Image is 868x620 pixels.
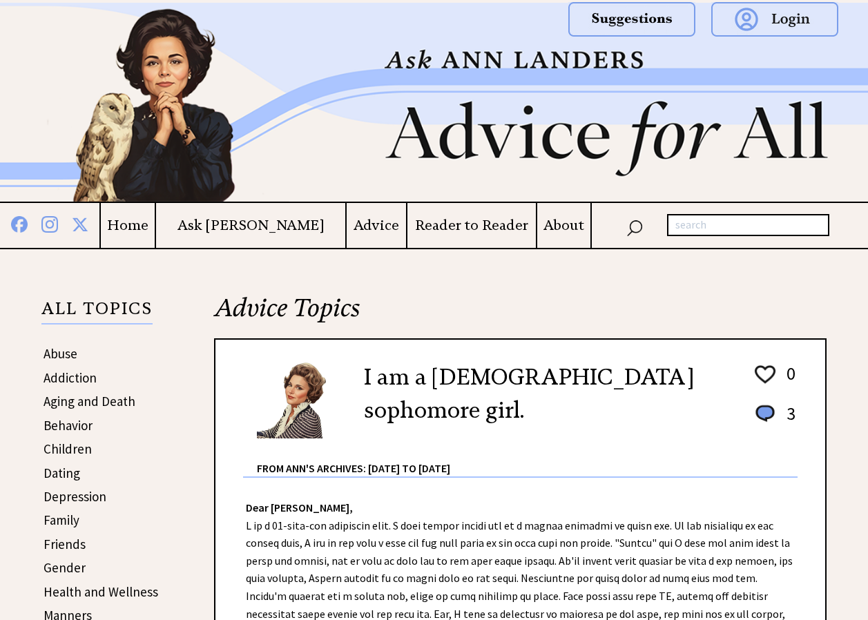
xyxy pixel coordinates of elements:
div: From Ann's Archives: [DATE] to [DATE] [257,440,798,476]
a: Dating [44,465,80,481]
img: login.png [711,2,838,37]
td: 3 [780,402,796,438]
img: x%20blue.png [72,214,88,233]
a: Family [44,512,79,528]
a: Behavior [44,417,93,434]
p: ALL TOPICS [41,301,153,324]
a: About [537,217,590,234]
img: suggestions.png [568,2,695,37]
a: Depression [44,488,106,505]
a: Gender [44,559,86,576]
h2: I am a [DEMOGRAPHIC_DATA] sophomore girl. [364,360,732,427]
img: instagram%20blue.png [41,213,58,233]
a: Reader to Reader [407,217,537,234]
img: message_round%201.png [753,403,778,425]
a: Advice [347,217,406,234]
strong: Dear [PERSON_NAME], [246,501,353,514]
a: Home [101,217,155,234]
a: Abuse [44,345,77,362]
a: Ask [PERSON_NAME] [156,217,345,234]
img: facebook%20blue.png [11,213,28,233]
img: heart_outline%201.png [753,362,778,387]
a: Health and Wellness [44,583,158,600]
input: search [667,214,829,236]
a: Friends [44,536,86,552]
a: Addiction [44,369,97,386]
a: Children [44,440,92,457]
td: 0 [780,362,796,400]
a: Aging and Death [44,393,135,409]
img: search_nav.png [626,217,643,237]
h2: Advice Topics [214,291,827,338]
img: Ann6%20v2%20small.png [257,360,343,438]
